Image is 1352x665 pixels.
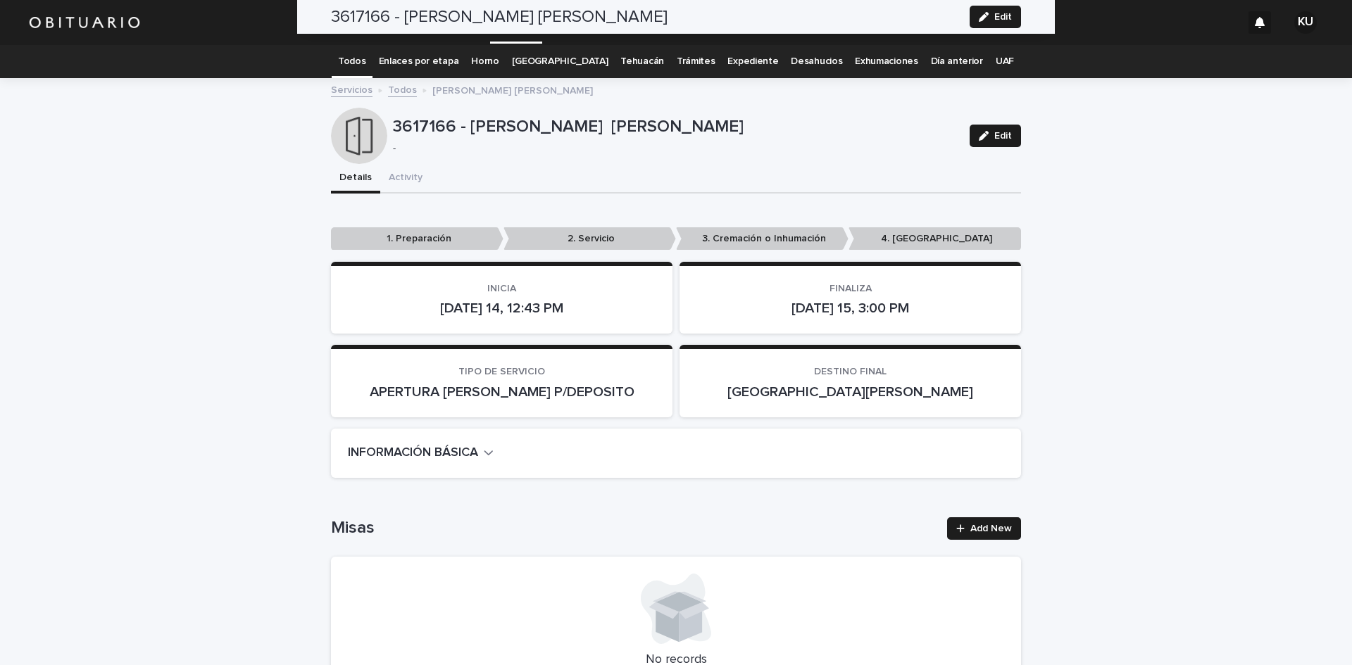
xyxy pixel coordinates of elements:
a: Tehuacán [620,45,664,78]
button: Activity [380,164,431,194]
a: Desahucios [791,45,842,78]
a: Exhumaciones [855,45,918,78]
p: 2. Servicio [503,227,676,251]
p: [GEOGRAPHIC_DATA][PERSON_NAME] [696,384,1004,400]
h1: Misas [331,518,939,538]
img: HUM7g2VNRLqGMmR9WVqf [28,8,141,37]
p: 4. [GEOGRAPHIC_DATA] [849,227,1021,251]
a: Servicios [331,81,373,97]
span: TIPO DE SERVICIO [458,367,545,376]
p: 3. Cremación o Inhumación [676,227,849,251]
a: Enlaces por etapa [379,45,459,78]
button: Edit [970,125,1021,147]
p: APERTURA [PERSON_NAME] P/DEPOSITO [348,384,656,400]
span: INICIA [487,284,516,293]
a: Horno [471,45,499,78]
button: INFORMACIÓN BÁSICA [348,445,494,461]
p: 3617166 - [PERSON_NAME] [PERSON_NAME] [393,117,958,137]
p: [PERSON_NAME] [PERSON_NAME] [432,82,593,97]
a: Expediente [727,45,778,78]
button: Details [331,164,380,194]
span: Add New [970,524,1012,533]
p: [DATE] 15, 3:00 PM [696,300,1004,317]
a: Todos [388,81,417,97]
div: KU [1294,11,1317,34]
p: [DATE] 14, 12:43 PM [348,300,656,317]
a: Todos [338,45,365,78]
a: [GEOGRAPHIC_DATA] [512,45,608,78]
p: 1. Preparación [331,227,503,251]
a: UAF [996,45,1014,78]
h2: INFORMACIÓN BÁSICA [348,445,478,461]
span: DESTINO FINAL [814,367,887,376]
p: - [393,143,953,155]
a: Add New [947,517,1021,540]
a: Día anterior [931,45,983,78]
span: Edit [994,131,1012,141]
span: FINALIZA [830,284,872,293]
a: Trámites [677,45,715,78]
